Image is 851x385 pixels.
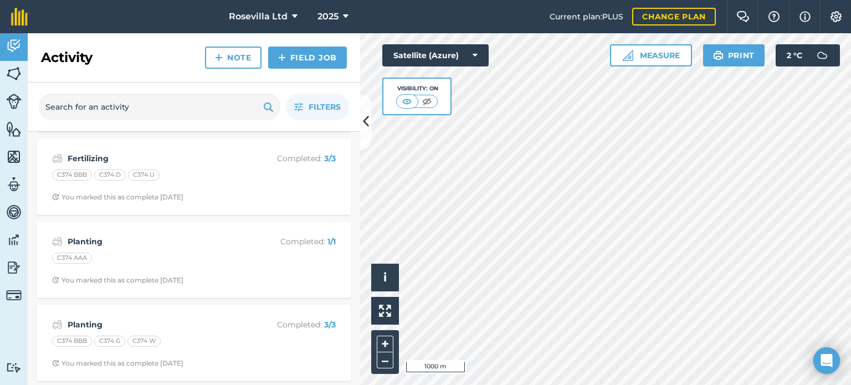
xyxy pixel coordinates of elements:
strong: 1 / 1 [327,237,336,247]
img: svg+xml;base64,PD94bWwgdmVyc2lvbj0iMS4wIiBlbmNvZGluZz0idXRmLTgiPz4KPCEtLSBHZW5lcmF0b3I6IEFkb2JlIE... [6,38,22,54]
img: svg+xml;base64,PD94bWwgdmVyc2lvbj0iMS4wIiBlbmNvZGluZz0idXRmLTgiPz4KPCEtLSBHZW5lcmF0b3I6IEFkb2JlIE... [52,318,63,331]
img: Clock with arrow pointing clockwise [52,193,59,201]
a: Field Job [268,47,347,69]
button: Filters [286,94,349,120]
button: – [377,352,393,368]
strong: Planting [68,319,243,331]
img: Ruler icon [622,50,633,61]
input: Search for an activity [39,94,280,120]
img: svg+xml;base64,PD94bWwgdmVyc2lvbj0iMS4wIiBlbmNvZGluZz0idXRmLTgiPz4KPCEtLSBHZW5lcmF0b3I6IEFkb2JlIE... [52,152,63,165]
a: PlantingCompleted: 3/3C374 BBBC374 GC374 WClock with arrow pointing clockwiseYou marked this as c... [43,311,345,374]
span: 2 ° C [787,44,802,66]
img: Four arrows, one pointing top left, one top right, one bottom right and the last bottom left [379,305,391,317]
img: svg+xml;base64,PD94bWwgdmVyc2lvbj0iMS4wIiBlbmNvZGluZz0idXRmLTgiPz4KPCEtLSBHZW5lcmF0b3I6IEFkb2JlIE... [6,288,22,303]
div: C374 U [128,170,160,181]
img: svg+xml;base64,PHN2ZyB4bWxucz0iaHR0cDovL3d3dy53My5vcmcvMjAwMC9zdmciIHdpZHRoPSI1NiIgaGVpZ2h0PSI2MC... [6,121,22,137]
div: C374 BBB [52,170,92,181]
strong: 3 / 3 [324,153,336,163]
img: svg+xml;base64,PHN2ZyB4bWxucz0iaHR0cDovL3d3dy53My5vcmcvMjAwMC9zdmciIHdpZHRoPSIxNCIgaGVpZ2h0PSIyNC... [215,51,223,64]
div: Open Intercom Messenger [813,347,840,374]
img: svg+xml;base64,PD94bWwgdmVyc2lvbj0iMS4wIiBlbmNvZGluZz0idXRmLTgiPz4KPCEtLSBHZW5lcmF0b3I6IEFkb2JlIE... [811,44,833,66]
button: i [371,264,399,291]
a: Change plan [632,8,716,25]
span: Current plan : PLUS [550,11,623,23]
img: svg+xml;base64,PD94bWwgdmVyc2lvbj0iMS4wIiBlbmNvZGluZz0idXRmLTgiPz4KPCEtLSBHZW5lcmF0b3I6IEFkb2JlIE... [6,204,22,220]
img: svg+xml;base64,PD94bWwgdmVyc2lvbj0iMS4wIiBlbmNvZGluZz0idXRmLTgiPz4KPCEtLSBHZW5lcmF0b3I6IEFkb2JlIE... [6,362,22,373]
img: A cog icon [829,11,843,22]
div: You marked this as complete [DATE] [52,193,183,202]
p: Completed : [248,152,336,165]
img: fieldmargin Logo [11,8,28,25]
span: Filters [309,101,341,113]
div: You marked this as complete [DATE] [52,359,183,368]
strong: 3 / 3 [324,320,336,330]
img: svg+xml;base64,PHN2ZyB4bWxucz0iaHR0cDovL3d3dy53My5vcmcvMjAwMC9zdmciIHdpZHRoPSI1NiIgaGVpZ2h0PSI2MC... [6,148,22,165]
div: You marked this as complete [DATE] [52,276,183,285]
div: C374 D [94,170,126,181]
div: C374 W [127,336,161,347]
img: svg+xml;base64,PD94bWwgdmVyc2lvbj0iMS4wIiBlbmNvZGluZz0idXRmLTgiPz4KPCEtLSBHZW5lcmF0b3I6IEFkb2JlIE... [6,259,22,276]
img: svg+xml;base64,PHN2ZyB4bWxucz0iaHR0cDovL3d3dy53My5vcmcvMjAwMC9zdmciIHdpZHRoPSI1MCIgaGVpZ2h0PSI0MC... [420,96,434,107]
a: FertilizingCompleted: 3/3C374 BBBC374 DC374 UClock with arrow pointing clockwiseYou marked this a... [43,145,345,208]
span: i [383,270,387,284]
img: svg+xml;base64,PD94bWwgdmVyc2lvbj0iMS4wIiBlbmNvZGluZz0idXRmLTgiPz4KPCEtLSBHZW5lcmF0b3I6IEFkb2JlIE... [6,232,22,248]
img: svg+xml;base64,PHN2ZyB4bWxucz0iaHR0cDovL3d3dy53My5vcmcvMjAwMC9zdmciIHdpZHRoPSIxNyIgaGVpZ2h0PSIxNy... [799,10,811,23]
a: PlantingCompleted: 1/1C374 AAAClock with arrow pointing clockwiseYou marked this as complete [DATE] [43,228,345,291]
div: C374 BBB [52,336,92,347]
img: Two speech bubbles overlapping with the left bubble in the forefront [736,11,750,22]
img: svg+xml;base64,PD94bWwgdmVyc2lvbj0iMS4wIiBlbmNvZGluZz0idXRmLTgiPz4KPCEtLSBHZW5lcmF0b3I6IEFkb2JlIE... [6,94,22,109]
img: svg+xml;base64,PHN2ZyB4bWxucz0iaHR0cDovL3d3dy53My5vcmcvMjAwMC9zdmciIHdpZHRoPSIxNCIgaGVpZ2h0PSIyNC... [278,51,286,64]
img: svg+xml;base64,PD94bWwgdmVyc2lvbj0iMS4wIiBlbmNvZGluZz0idXRmLTgiPz4KPCEtLSBHZW5lcmF0b3I6IEFkb2JlIE... [6,176,22,193]
button: Print [703,44,765,66]
img: Clock with arrow pointing clockwise [52,276,59,284]
span: Rosevilla Ltd [229,10,288,23]
img: svg+xml;base64,PD94bWwgdmVyc2lvbj0iMS4wIiBlbmNvZGluZz0idXRmLTgiPz4KPCEtLSBHZW5lcmF0b3I6IEFkb2JlIE... [52,235,63,248]
div: C374 AAA [52,253,92,264]
strong: Fertilizing [68,152,243,165]
img: svg+xml;base64,PHN2ZyB4bWxucz0iaHR0cDovL3d3dy53My5vcmcvMjAwMC9zdmciIHdpZHRoPSIxOSIgaGVpZ2h0PSIyNC... [713,49,724,62]
p: Completed : [248,319,336,331]
a: Note [205,47,262,69]
div: Visibility: On [396,84,438,93]
img: A question mark icon [767,11,781,22]
img: svg+xml;base64,PHN2ZyB4bWxucz0iaHR0cDovL3d3dy53My5vcmcvMjAwMC9zdmciIHdpZHRoPSI1MCIgaGVpZ2h0PSI0MC... [400,96,414,107]
strong: Planting [68,235,243,248]
div: C374 G [94,336,125,347]
h2: Activity [41,49,93,66]
p: Completed : [248,235,336,248]
img: svg+xml;base64,PHN2ZyB4bWxucz0iaHR0cDovL3d3dy53My5vcmcvMjAwMC9zdmciIHdpZHRoPSI1NiIgaGVpZ2h0PSI2MC... [6,65,22,82]
span: 2025 [317,10,339,23]
img: Clock with arrow pointing clockwise [52,360,59,367]
button: + [377,336,393,352]
button: Measure [610,44,692,66]
button: 2 °C [776,44,840,66]
button: Satellite (Azure) [382,44,489,66]
img: svg+xml;base64,PHN2ZyB4bWxucz0iaHR0cDovL3d3dy53My5vcmcvMjAwMC9zdmciIHdpZHRoPSIxOSIgaGVpZ2h0PSIyNC... [263,100,274,114]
